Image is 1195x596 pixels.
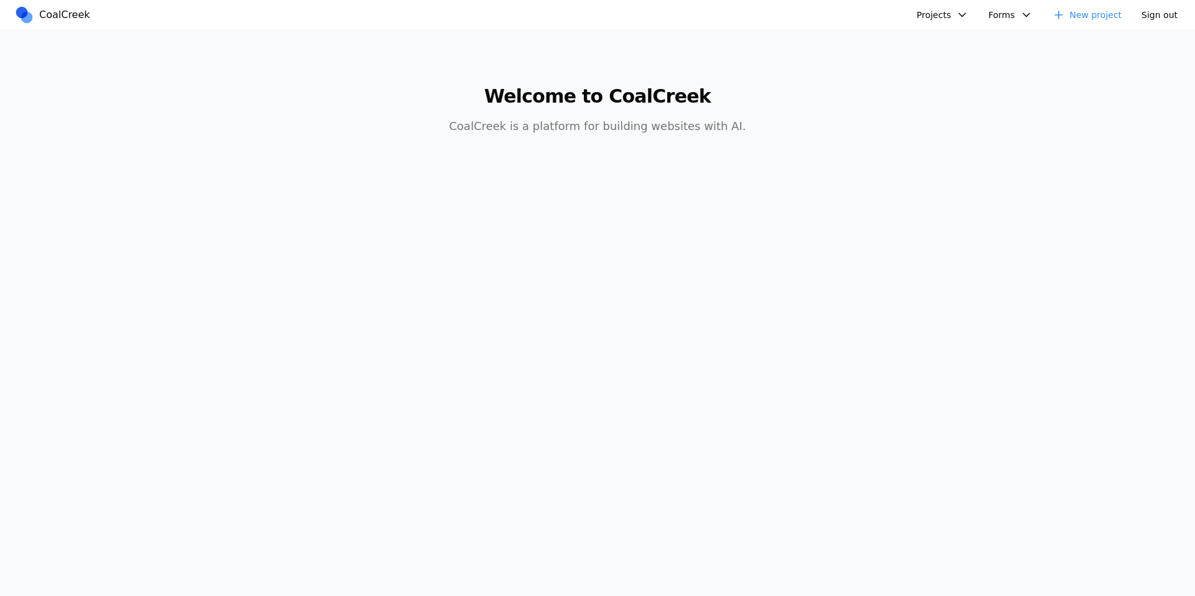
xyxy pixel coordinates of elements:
[39,7,90,22] span: CoalCreek
[358,118,836,135] p: CoalCreek is a platform for building websites with AI.
[981,5,1040,25] button: Forms
[909,5,976,25] button: Projects
[1045,5,1130,25] a: New project
[1134,5,1185,25] button: Sign out
[14,6,95,24] a: CoalCreek
[358,85,836,108] h1: Welcome to CoalCreek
